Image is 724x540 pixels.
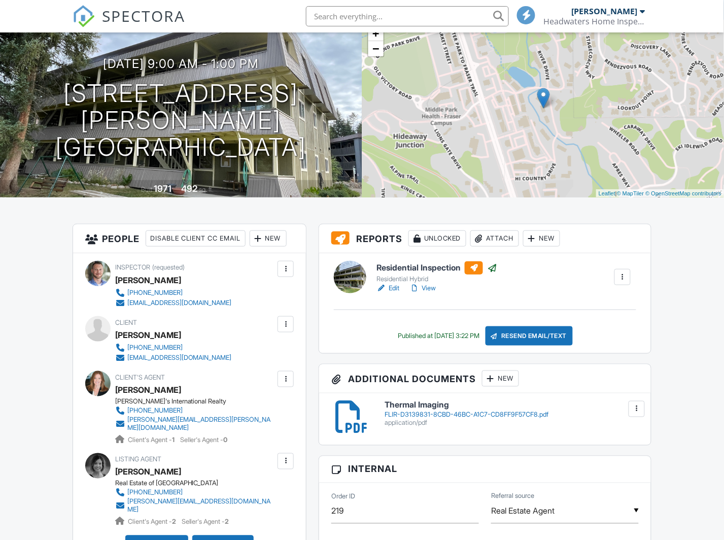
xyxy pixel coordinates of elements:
input: Search everything... [306,6,509,26]
div: FLIR-D3139831-8CBD-46BC-A1C7-CD8FF9F57CF8.pdf [385,411,639,419]
a: [PHONE_NUMBER] [115,343,232,353]
a: [PHONE_NUMBER] [115,488,275,498]
span: Listing Agent [115,456,161,463]
a: Zoom in [368,26,384,41]
strong: 2 [172,518,176,526]
div: 492 [181,183,197,194]
div: [PERSON_NAME][EMAIL_ADDRESS][PERSON_NAME][DOMAIN_NAME] [127,416,275,432]
label: Order ID [331,492,355,501]
span: Client's Agent - [128,436,176,444]
div: New [250,230,287,247]
span: Inspector [115,263,150,271]
div: [PERSON_NAME] [571,6,637,16]
div: [PHONE_NUMBER] [127,289,183,297]
a: [PERSON_NAME] [115,464,181,480]
a: © OpenStreetMap contributors [646,190,721,196]
div: [EMAIL_ADDRESS][DOMAIN_NAME] [127,299,232,307]
h3: People [73,224,306,253]
a: Leaflet [599,190,615,196]
div: [PERSON_NAME] [115,327,181,343]
div: [PERSON_NAME][EMAIL_ADDRESS][DOMAIN_NAME] [127,498,275,514]
span: (requested) [152,263,185,271]
span: Seller's Agent - [182,518,229,526]
h3: Reports [319,224,651,253]
div: [PERSON_NAME]'s International Realty [115,398,284,406]
div: | [596,189,724,198]
a: © MapTiler [617,190,644,196]
div: Published at [DATE] 3:22 PM [398,332,479,340]
div: [PHONE_NUMBER] [127,407,183,415]
h6: Residential Inspection [376,261,497,275]
div: [PERSON_NAME] [115,273,181,288]
img: The Best Home Inspection Software - Spectora [73,5,95,27]
h1: [STREET_ADDRESS][PERSON_NAME] [GEOGRAPHIC_DATA] [16,80,346,160]
a: View [409,283,436,293]
h3: Internal [319,456,651,483]
h6: Thermal Imaging [385,401,639,410]
div: application/pdf [385,419,639,427]
strong: 0 [224,436,228,444]
span: sq. ft. [199,186,213,193]
div: New [482,370,519,387]
span: Seller's Agent - [180,436,228,444]
span: SPECTORA [102,5,185,26]
a: Thermal Imaging FLIR-D3139831-8CBD-46BC-A1C7-CD8FF9F57CF8.pdf application/pdf [385,401,639,427]
div: Headwaters Home Inspections [543,16,645,26]
a: [EMAIL_ADDRESS][DOMAIN_NAME] [115,298,232,308]
label: Referral source [491,492,534,501]
a: [PERSON_NAME][EMAIL_ADDRESS][PERSON_NAME][DOMAIN_NAME] [115,416,275,432]
a: Residential Inspection Residential Hybrid [376,261,497,284]
span: Client's Agent - [128,518,178,526]
strong: 2 [225,518,229,526]
a: Edit [376,283,399,293]
a: SPECTORA [73,14,185,35]
div: Disable Client CC Email [146,230,246,247]
div: [PHONE_NUMBER] [127,344,183,352]
a: [EMAIL_ADDRESS][DOMAIN_NAME] [115,353,232,363]
a: [PERSON_NAME] [115,383,181,398]
a: Zoom out [368,41,384,56]
a: [PERSON_NAME][EMAIL_ADDRESS][DOMAIN_NAME] [115,498,275,514]
h3: [DATE] 9:00 am - 1:00 pm [103,57,259,71]
h3: Additional Documents [319,364,651,393]
strong: 1 [172,436,175,444]
a: [PHONE_NUMBER] [115,288,232,298]
span: Client's Agent [115,374,165,381]
a: [PHONE_NUMBER] [115,406,275,416]
div: [EMAIL_ADDRESS][DOMAIN_NAME] [127,354,232,362]
div: [PHONE_NUMBER] [127,489,183,497]
span: Client [115,319,137,326]
div: 1971 [154,183,171,194]
div: Residential Hybrid [376,275,497,283]
div: Unlocked [408,230,466,247]
div: Real Estate of [GEOGRAPHIC_DATA] [115,480,284,488]
div: Attach [470,230,519,247]
div: Resend Email/Text [486,326,573,346]
span: Built [141,186,152,193]
div: New [523,230,560,247]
